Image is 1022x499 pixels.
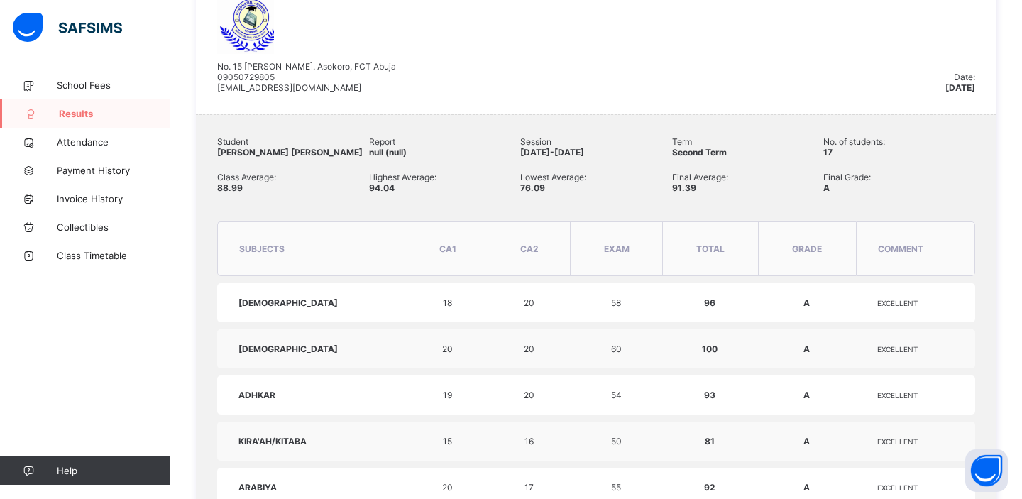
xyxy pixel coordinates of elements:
[369,147,407,158] span: null (null)
[823,136,975,147] span: No. of students:
[704,482,715,493] span: 92
[520,243,539,254] span: CA2
[877,437,918,446] span: EXCELLENT
[369,172,521,182] span: Highest Average:
[217,147,363,158] span: [PERSON_NAME] [PERSON_NAME]
[13,13,122,43] img: safsims
[611,482,621,493] span: 55
[945,82,975,93] span: [DATE]
[877,299,918,307] span: EXCELLENT
[803,344,810,354] span: A
[672,172,824,182] span: Final Average:
[803,436,810,446] span: A
[524,436,534,446] span: 16
[878,243,923,254] span: comment
[672,136,824,147] span: Term
[217,182,243,193] span: 88.99
[823,147,833,158] span: 17
[369,136,521,147] span: Report
[217,172,369,182] span: Class Average:
[57,79,170,91] span: School Fees
[823,182,830,193] span: A
[524,390,534,400] span: 20
[704,390,715,400] span: 93
[520,147,584,158] span: [DATE]-[DATE]
[965,449,1008,492] button: Open asap
[238,297,338,308] span: [DEMOGRAPHIC_DATA]
[611,390,622,400] span: 54
[442,482,453,493] span: 20
[611,436,622,446] span: 50
[702,344,718,354] span: 100
[217,61,396,93] span: No. 15 [PERSON_NAME]. Asokoro, FCT Abuja 09050729805 [EMAIL_ADDRESS][DOMAIN_NAME]
[57,465,170,476] span: Help
[443,436,452,446] span: 15
[442,344,453,354] span: 20
[369,182,395,193] span: 94.04
[57,250,170,261] span: Class Timetable
[823,172,975,182] span: Final Grade:
[217,136,369,147] span: Student
[238,390,275,400] span: ADHKAR
[672,182,696,193] span: 91.39
[954,72,975,82] span: Date:
[672,147,727,158] span: Second Term
[57,165,170,176] span: Payment History
[520,182,545,193] span: 76.09
[238,344,338,354] span: [DEMOGRAPHIC_DATA]
[520,136,672,147] span: Session
[803,390,810,400] span: A
[59,108,170,119] span: Results
[877,483,918,492] span: EXCELLENT
[792,243,822,254] span: grade
[439,243,456,254] span: CA1
[803,482,810,493] span: A
[524,297,534,308] span: 20
[604,243,630,254] span: Exam
[705,436,715,446] span: 81
[611,297,621,308] span: 58
[704,297,715,308] span: 96
[443,297,452,308] span: 18
[239,243,285,254] span: subjects
[57,136,170,148] span: Attendance
[611,344,622,354] span: 60
[443,390,452,400] span: 19
[877,345,918,353] span: EXCELLENT
[238,436,307,446] span: KIRA'AH/KITABA
[696,243,725,254] span: total
[877,391,918,400] span: EXCELLENT
[520,172,672,182] span: Lowest Average:
[57,221,170,233] span: Collectibles
[524,482,534,493] span: 17
[803,297,810,308] span: A
[238,482,277,493] span: ARABIYA
[57,193,170,204] span: Invoice History
[524,344,534,354] span: 20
